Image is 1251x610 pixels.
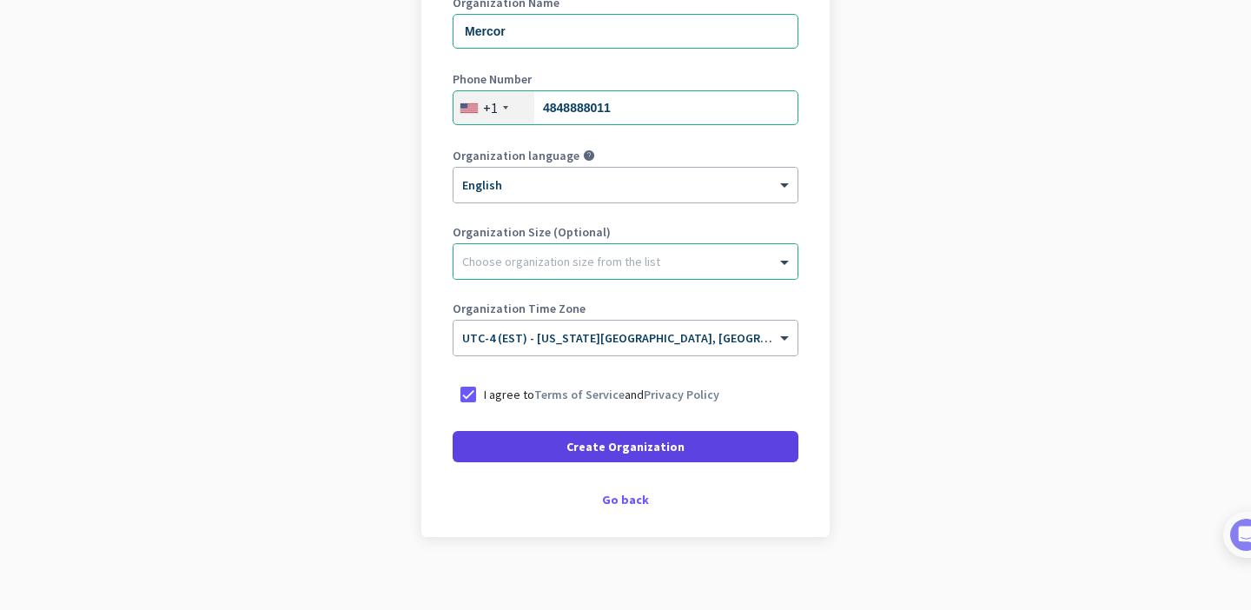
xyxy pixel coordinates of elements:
[453,226,798,238] label: Organization Size (Optional)
[484,386,719,403] p: I agree to and
[453,494,798,506] div: Go back
[583,149,595,162] i: help
[453,73,798,85] label: Phone Number
[566,438,685,455] span: Create Organization
[644,387,719,402] a: Privacy Policy
[453,431,798,462] button: Create Organization
[453,14,798,49] input: What is the name of your organization?
[453,90,798,125] input: 201-555-0123
[483,99,498,116] div: +1
[453,302,798,315] label: Organization Time Zone
[534,387,625,402] a: Terms of Service
[453,149,579,162] label: Organization language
